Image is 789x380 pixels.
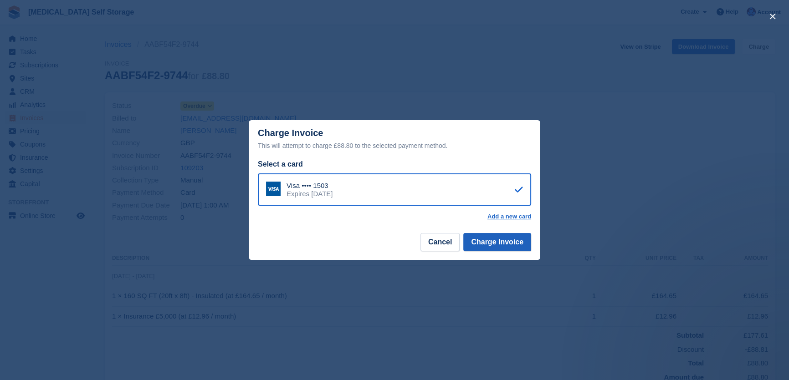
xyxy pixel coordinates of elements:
[487,213,531,220] a: Add a new card
[287,182,333,190] div: Visa •••• 1503
[258,159,531,170] div: Select a card
[765,9,780,24] button: close
[463,233,531,251] button: Charge Invoice
[287,190,333,198] div: Expires [DATE]
[258,128,531,151] div: Charge Invoice
[420,233,460,251] button: Cancel
[258,140,531,151] div: This will attempt to charge £88.80 to the selected payment method.
[266,182,281,196] img: Visa Logo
